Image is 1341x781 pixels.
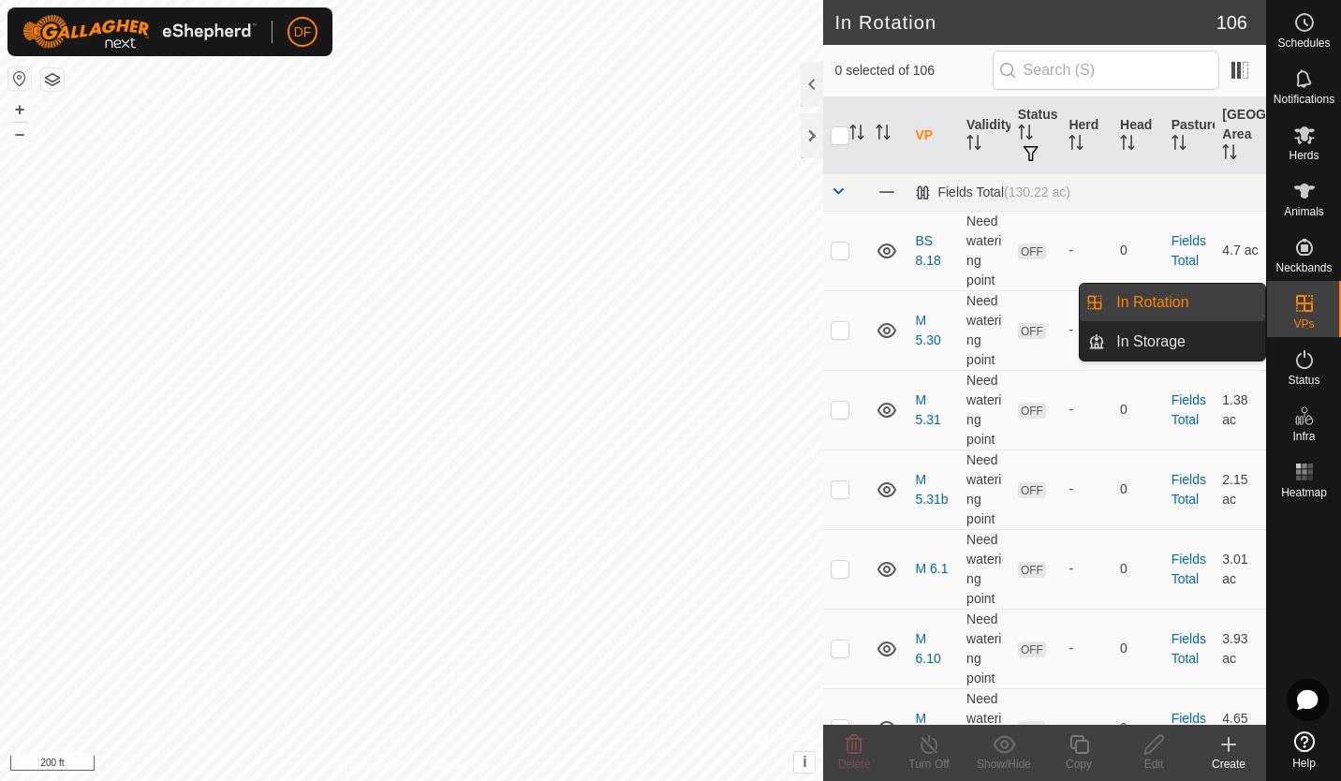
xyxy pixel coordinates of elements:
a: Fields Total [1172,711,1206,745]
div: - [1068,479,1105,499]
a: Help [1267,724,1341,776]
span: In Storage [1116,331,1186,353]
th: Status [1010,97,1062,174]
a: M 5.31 [915,392,940,427]
span: VPs [1293,318,1314,330]
th: Herd [1061,97,1113,174]
th: Pasture [1164,97,1216,174]
div: Edit [1116,756,1191,773]
p-sorticon: Activate to sort [1172,138,1186,153]
p-sorticon: Activate to sort [876,127,891,142]
td: 0 [1113,609,1164,688]
span: Neckbands [1275,262,1332,273]
div: - [1068,559,1105,579]
button: Reset Map [8,67,31,90]
td: 0 [1113,688,1164,768]
td: 0 [1113,370,1164,449]
a: In Rotation [1105,284,1265,321]
span: OFF [1018,243,1046,259]
td: Need watering point [959,370,1010,449]
span: OFF [1018,482,1046,498]
div: Show/Hide [966,756,1041,773]
button: Map Layers [41,68,64,91]
button: – [8,123,31,145]
div: - [1068,320,1105,340]
span: Animals [1284,206,1324,217]
td: 1.38 ac [1215,370,1266,449]
div: - [1068,639,1105,658]
th: Head [1113,97,1164,174]
p-sorticon: Activate to sort [849,127,864,142]
span: In Rotation [1116,291,1188,314]
span: OFF [1018,721,1046,737]
a: M 5.31b [915,472,948,507]
span: 106 [1216,8,1247,37]
a: M 6.10 [915,631,940,666]
td: 3.93 ac [1215,609,1266,688]
td: 0 [1113,529,1164,609]
a: In Storage [1105,323,1265,361]
span: Help [1292,758,1316,769]
span: OFF [1018,323,1046,339]
p-sorticon: Activate to sort [1222,147,1237,162]
div: Turn Off [892,756,966,773]
span: i [803,754,806,770]
a: M 6.1 [915,561,948,576]
td: Need watering point [959,688,1010,768]
a: Fields Total [1172,233,1206,268]
a: BS 8.18 [915,233,940,268]
a: Contact Us [430,757,485,774]
div: - [1068,400,1105,420]
span: DF [294,22,312,42]
td: Need watering point [959,290,1010,370]
a: Fields Total [1172,552,1206,586]
div: - [1068,241,1105,260]
td: Need watering point [959,609,1010,688]
a: M 5.30 [915,313,940,347]
span: Herds [1289,150,1319,161]
td: Need watering point [959,529,1010,609]
span: Schedules [1277,37,1330,49]
input: Search (S) [993,51,1219,90]
span: OFF [1018,562,1046,578]
td: Need watering point [959,449,1010,529]
li: In Rotation [1080,284,1265,321]
a: Fields Total [1172,631,1206,666]
span: OFF [1018,641,1046,657]
p-sorticon: Activate to sort [966,138,981,153]
div: - [1068,718,1105,738]
td: 0 [1113,449,1164,529]
p-sorticon: Activate to sort [1018,127,1033,142]
a: Privacy Policy [338,757,408,774]
span: OFF [1018,403,1046,419]
th: Validity [959,97,1010,174]
td: Need watering point [959,211,1010,290]
th: [GEOGRAPHIC_DATA] Area [1215,97,1266,174]
span: Notifications [1274,94,1334,105]
span: 0 selected of 106 [834,61,992,81]
button: i [794,752,815,773]
span: Delete [838,758,871,771]
a: M 6.12 [915,711,940,745]
h2: In Rotation [834,11,1216,34]
th: VP [907,97,959,174]
a: Fields Total [1172,392,1206,427]
span: Status [1288,375,1319,386]
a: Fields Total [1172,472,1206,507]
button: + [8,98,31,121]
td: 0 [1113,211,1164,290]
span: Heatmap [1281,487,1327,498]
div: Create [1191,756,1266,773]
div: Fields Total [915,184,1069,200]
td: 4.7 ac [1215,211,1266,290]
img: Gallagher Logo [22,15,257,49]
p-sorticon: Activate to sort [1068,138,1083,153]
td: 3.01 ac [1215,529,1266,609]
li: In Storage [1080,323,1265,361]
div: Copy [1041,756,1116,773]
p-sorticon: Activate to sort [1120,138,1135,153]
span: (130.22 ac) [1004,184,1070,199]
td: 2.15 ac [1215,449,1266,529]
span: Infra [1292,431,1315,442]
td: 4.65 ac [1215,688,1266,768]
